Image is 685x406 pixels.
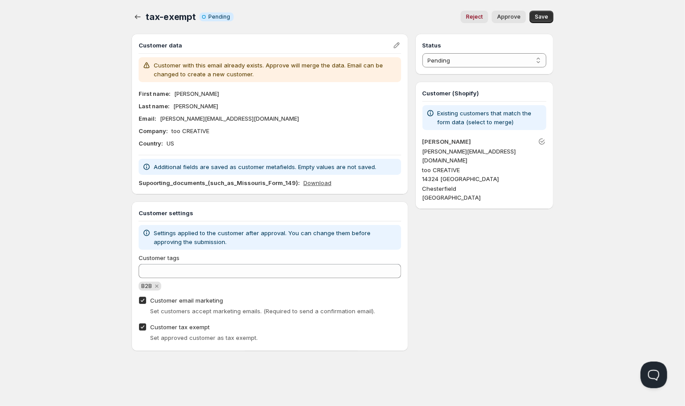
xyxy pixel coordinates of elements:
[422,89,546,98] h3: Customer (Shopify)
[171,126,209,135] p: too CREATIVE
[641,362,667,388] iframe: Help Scout Beacon - Open
[146,12,196,22] span: tax-exempt
[153,282,161,290] button: Remove B2B
[422,41,546,50] h3: Status
[139,90,171,97] b: First name :
[139,115,156,122] b: Email :
[150,334,258,341] span: Set approved customer as tax exempt.
[422,185,481,201] span: Chesterfield [GEOGRAPHIC_DATA]
[536,135,548,148] button: Unlink
[139,41,392,50] h3: Customer data
[208,13,230,20] span: Pending
[422,147,546,165] p: [PERSON_NAME][EMAIL_ADDRESS][DOMAIN_NAME]
[154,61,398,79] p: Customer with this email already exists. Approve will merge the data. Email can be changed to cre...
[139,209,401,217] h3: Customer settings
[492,11,526,23] button: Approve
[535,13,548,20] span: Save
[139,179,300,186] b: Supoorting_documents_(such_as_Missouris_Form_149) :
[167,139,174,148] p: US
[154,162,376,171] p: Additional fields are saved as customer metafields. Empty values are not saved.
[466,13,483,20] span: Reject
[139,127,168,134] b: Company :
[438,109,543,126] p: Existing customers that match the form data (select to merge)
[174,89,219,98] p: [PERSON_NAME]
[141,283,152,289] span: B2B
[139,254,179,261] span: Customer tags
[422,138,471,145] a: [PERSON_NAME]
[150,323,210,331] span: Customer tax exempt
[303,178,331,187] a: Download
[173,102,218,110] p: [PERSON_NAME]
[139,102,170,110] b: Last name :
[150,307,375,315] span: Set customers accept marketing emails. (Required to send a confirmation email).
[461,11,488,23] button: Reject
[160,114,299,123] p: [PERSON_NAME][EMAIL_ADDRESS][DOMAIN_NAME]
[497,13,521,20] span: Approve
[154,229,398,246] p: Settings applied to the customer after approval. You can change them before approving the submiss...
[139,140,163,147] b: Country :
[530,11,554,23] button: Save
[390,39,403,51] button: Edit
[150,297,223,304] span: Customer email marketing
[422,166,499,182] span: too CREATIVE 14324 [GEOGRAPHIC_DATA]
